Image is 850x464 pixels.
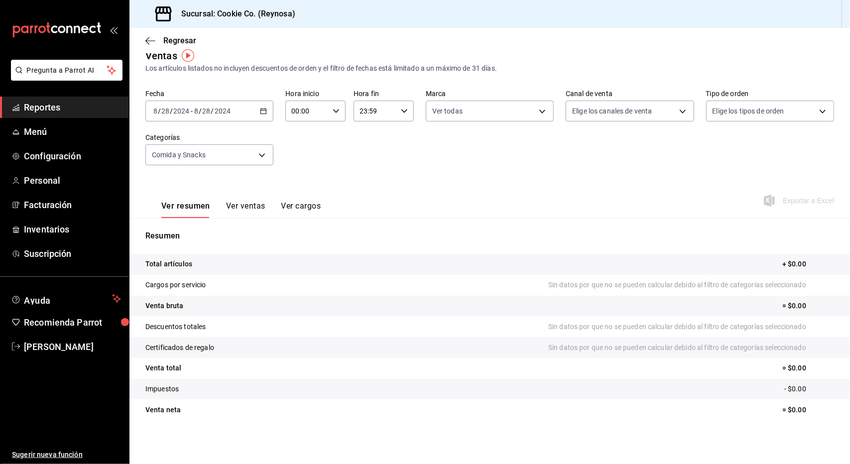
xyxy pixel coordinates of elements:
[11,60,122,81] button: Pregunta a Parrot AI
[285,91,346,98] label: Hora inicio
[182,49,194,62] img: Tooltip marker
[145,48,177,63] div: Ventas
[24,174,121,187] span: Personal
[548,343,834,353] p: Sin datos por que no se pueden calcular debido al filtro de categorías seleccionado
[163,36,196,45] span: Regresar
[170,107,173,115] span: /
[214,107,231,115] input: ----
[548,280,834,290] p: Sin datos por que no se pueden calcular debido al filtro de categorías seleccionado
[12,450,121,460] span: Sugerir nueva función
[572,106,652,116] span: Elige los canales de venta
[713,106,784,116] span: Elige los tipos de orden
[784,384,834,394] p: - $0.00
[145,343,214,353] p: Certificados de regalo
[145,36,196,45] button: Regresar
[24,149,121,163] span: Configuración
[145,63,834,74] div: Los artículos listados no incluyen descuentos de orden y el filtro de fechas está limitado a un m...
[161,107,170,115] input: --
[24,101,121,114] span: Reportes
[24,125,121,138] span: Menú
[145,405,181,415] p: Venta neta
[145,363,181,373] p: Venta total
[24,316,121,329] span: Recomienda Parrot
[191,107,193,115] span: -
[173,8,295,20] h3: Sucursal: Cookie Co. (Reynosa)
[145,384,179,394] p: Impuestos
[782,363,834,373] p: = $0.00
[158,107,161,115] span: /
[706,91,834,98] label: Tipo de orden
[153,107,158,115] input: --
[7,72,122,83] a: Pregunta a Parrot AI
[548,322,834,332] p: Sin datos por que no se pueden calcular debido al filtro de categorías seleccionado
[24,340,121,353] span: [PERSON_NAME]
[145,134,273,141] label: Categorías
[24,223,121,236] span: Inventarios
[145,230,834,242] p: Resumen
[145,280,206,290] p: Cargos por servicio
[145,259,192,269] p: Total artículos
[152,150,206,160] span: Comida y Snacks
[432,106,463,116] span: Ver todas
[24,293,108,305] span: Ayuda
[782,259,834,269] p: + $0.00
[145,301,183,311] p: Venta bruta
[173,107,190,115] input: ----
[211,107,214,115] span: /
[194,107,199,115] input: --
[281,201,321,218] button: Ver cargos
[426,91,554,98] label: Marca
[161,201,210,218] button: Ver resumen
[110,26,118,34] button: open_drawer_menu
[782,405,834,415] p: = $0.00
[566,91,694,98] label: Canal de venta
[145,91,273,98] label: Fecha
[24,198,121,212] span: Facturación
[145,322,206,332] p: Descuentos totales
[782,301,834,311] p: = $0.00
[24,247,121,260] span: Suscripción
[202,107,211,115] input: --
[354,91,414,98] label: Hora fin
[27,65,107,76] span: Pregunta a Parrot AI
[226,201,265,218] button: Ver ventas
[161,201,321,218] div: navigation tabs
[199,107,202,115] span: /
